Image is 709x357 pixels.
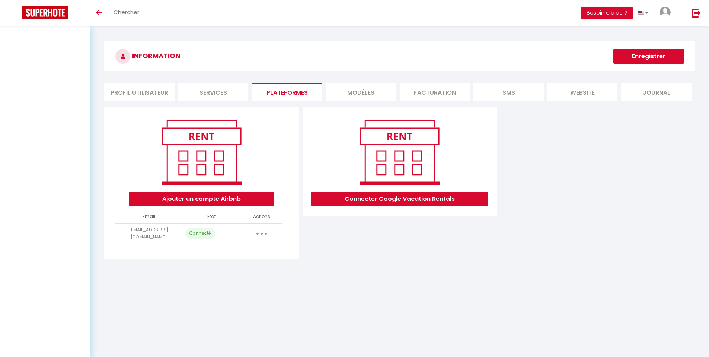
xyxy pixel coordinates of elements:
th: Email [115,210,182,223]
img: rent.png [154,116,249,188]
li: Facturation [400,83,470,101]
li: website [547,83,617,101]
img: logout [692,8,701,18]
li: Plateformes [252,83,322,101]
li: Journal [621,83,691,101]
h3: INFORMATION [104,41,695,71]
li: Services [178,83,248,101]
span: Chercher [114,8,139,16]
li: MODÈLES [326,83,396,101]
th: Actions [241,210,282,223]
th: État [182,210,241,223]
li: Profil Utilisateur [104,83,174,101]
button: Ajouter un compte Airbnb [129,192,274,206]
p: Connecté [185,228,215,239]
button: Enregistrer [613,49,684,64]
td: [EMAIL_ADDRESS][DOMAIN_NAME] [115,223,182,244]
button: Besoin d'aide ? [581,7,633,19]
img: Super Booking [22,6,68,19]
button: Connecter Google Vacation Rentals [311,192,488,206]
li: SMS [473,83,543,101]
img: ... [660,7,671,18]
img: rent.png [352,116,447,188]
